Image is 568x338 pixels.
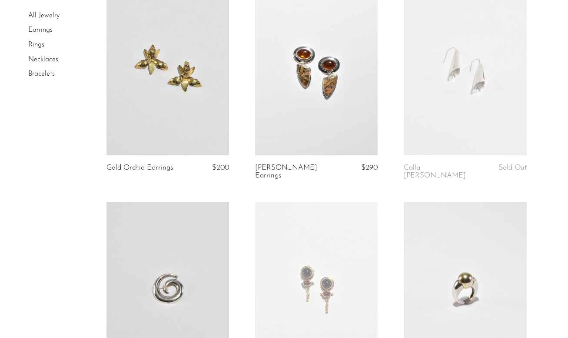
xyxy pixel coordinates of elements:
[498,164,527,171] span: Sold Out
[255,164,335,180] a: [PERSON_NAME] Earrings
[28,41,44,48] a: Rings
[404,164,484,180] a: Calla [PERSON_NAME]
[28,27,53,34] a: Earrings
[361,164,378,171] span: $290
[106,164,173,172] a: Gold Orchid Earrings
[28,12,60,19] a: All Jewelry
[28,70,55,77] a: Bracelets
[212,164,229,171] span: $200
[28,56,58,63] a: Necklaces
